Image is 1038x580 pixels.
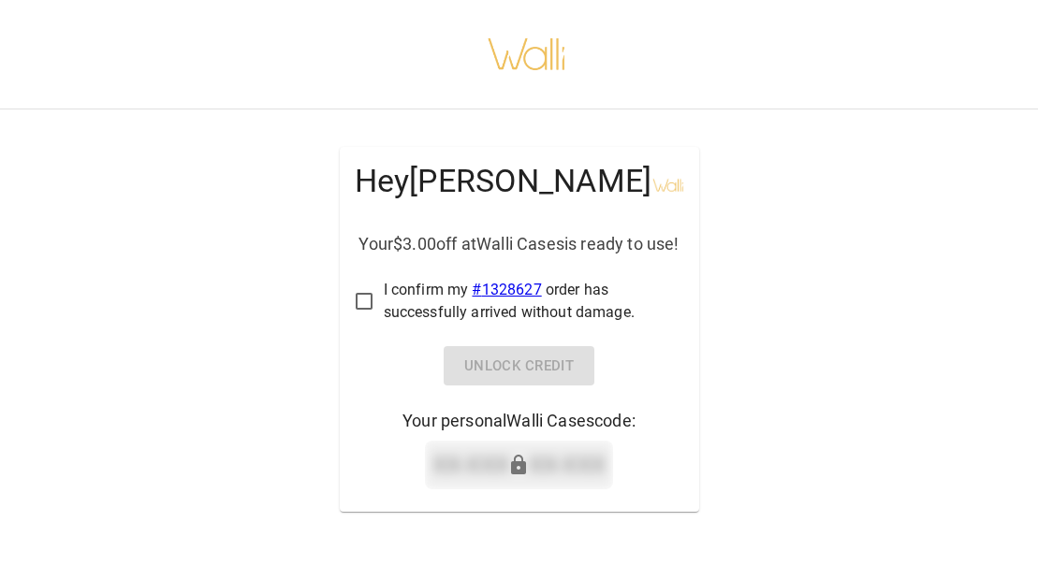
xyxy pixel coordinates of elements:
[355,162,652,201] h4: Hey [PERSON_NAME]
[652,162,684,209] div: Walli Cases
[487,14,567,94] img: walli-inc.myshopify.com
[432,448,606,482] p: XX-XXX - XX-XXX
[384,279,669,324] p: I confirm my order has successfully arrived without damage.
[402,408,636,433] p: Your personal Walli Cases code:
[358,231,679,256] p: Your $3.00 off at Walli Cases is ready to use!
[472,281,541,298] a: #1328627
